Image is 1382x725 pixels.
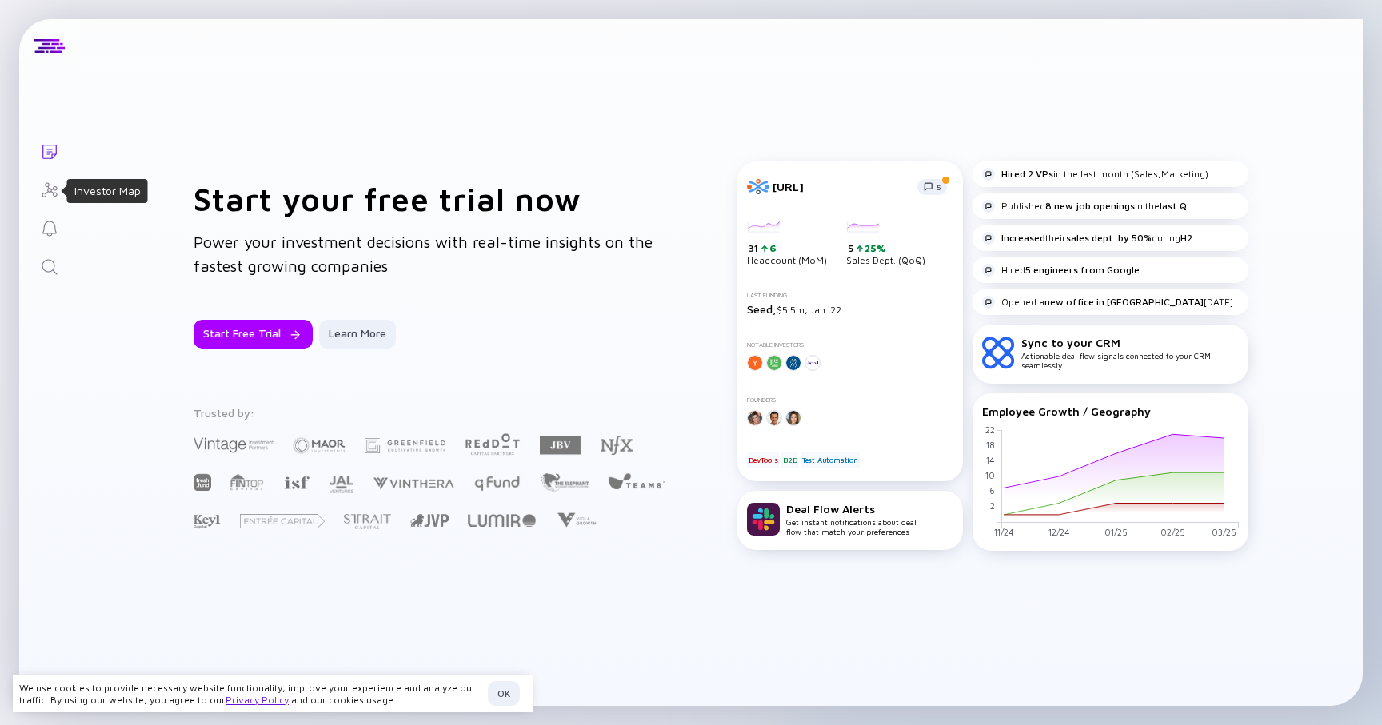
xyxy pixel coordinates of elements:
img: The Elephant [540,473,589,492]
div: 31 [749,242,827,255]
div: Published in the [982,200,1187,213]
img: Lumir Ventures [468,514,536,527]
img: Maor Investments [293,432,345,459]
a: Investor Map [19,169,79,208]
div: Actionable deal flow signals connected to your CRM seamlessly [1021,336,1239,370]
tspan: 22 [985,424,995,434]
tspan: 11/24 [994,527,1014,537]
img: FINTOP Capital [230,473,264,491]
strong: 8 new job openings [1045,200,1135,212]
tspan: 02/25 [1160,527,1185,537]
a: Lists [19,131,79,169]
div: Opened a [DATE] [982,296,1233,309]
strong: Hired 2 VPs [1001,168,1053,180]
img: Viola Growth [555,512,597,528]
div: Trusted by: [194,406,669,420]
strong: H2 [1180,232,1192,244]
div: [URL] [773,180,908,193]
div: Founders [747,396,953,404]
img: Vinthera [373,476,454,491]
img: Red Dot Capital Partners [465,430,521,456]
img: JBV Capital [540,435,581,456]
tspan: 03/25 [1212,527,1236,537]
tspan: 2 [990,500,995,511]
img: Key1 Capital [194,514,221,529]
div: We use cookies to provide necessary website functionality, improve your experience and analyze ou... [19,682,481,706]
div: Notable Investors [747,341,953,349]
div: Hired [982,264,1140,277]
img: Greenfield Partners [365,438,445,453]
button: OK [488,681,520,706]
button: Start Free Trial [194,320,313,349]
div: 25% [863,242,886,254]
a: Search [19,246,79,285]
img: NFX [601,436,633,455]
img: Jerusalem Venture Partners [410,514,449,527]
div: Headcount (MoM) [747,221,827,267]
button: Learn More [319,320,396,349]
div: DevTools [747,452,779,468]
tspan: 18 [986,440,995,450]
img: Strait Capital [344,514,391,529]
div: Sync to your CRM [1021,336,1239,349]
div: 5 [848,242,925,255]
div: $5.5m, Jan `22 [747,302,953,316]
h1: Start your free trial now [194,180,673,217]
div: Get instant notifications about deal flow that match your preferences [786,502,917,536]
img: Vintage Investment Partners [194,436,274,454]
span: Power your investment decisions with real-time insights on the fastest growing companies [194,233,653,275]
span: Seed, [747,302,777,316]
a: Privacy Policy [226,694,289,706]
div: their during [982,232,1192,245]
div: Test Automation [801,452,860,468]
tspan: 01/25 [1104,527,1128,537]
div: B2B [781,452,798,468]
strong: Increased [1001,232,1045,244]
div: Sales Dept. (QoQ) [846,221,925,267]
img: JAL Ventures [329,476,353,493]
tspan: 12/24 [1048,527,1070,537]
tspan: 14 [986,455,995,465]
a: Reminders [19,208,79,246]
img: Israel Secondary Fund [283,475,310,489]
img: Team8 [608,472,665,489]
img: Entrée Capital [240,514,325,528]
div: Investor Map [74,183,141,199]
tspan: 6 [989,485,995,496]
div: 6 [768,242,777,254]
div: Last Funding [747,292,953,299]
div: in the last month (Sales,Marketing) [982,168,1208,181]
strong: 5 engineers from Google [1025,264,1140,276]
div: Employee Growth / Geography [982,404,1239,418]
strong: sales dept. by 50% [1066,232,1152,244]
tspan: 10 [985,470,995,480]
strong: new office in [GEOGRAPHIC_DATA] [1044,296,1204,308]
strong: last Q [1160,200,1187,212]
img: Q Fund [473,473,521,492]
div: Deal Flow Alerts [786,502,917,516]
